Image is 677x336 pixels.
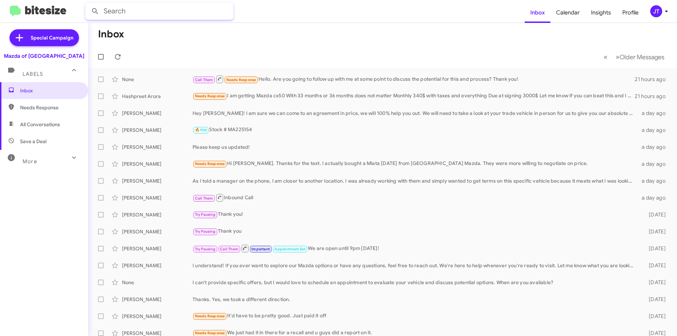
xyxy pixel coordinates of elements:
div: Inbound Call [193,193,638,202]
span: Try Pausing [195,212,215,217]
div: [DATE] [638,245,671,252]
div: I can't provide specific offers, but I would love to schedule an appointment to evaluate your veh... [193,279,638,286]
span: Special Campaign [31,34,73,41]
div: Hey [PERSON_NAME]! I am sure we can come to an agreement in price, we will 100% help you out. We ... [193,110,638,117]
div: Please keep us updated! [193,143,638,151]
span: Important [251,247,270,251]
button: Previous [599,50,612,64]
div: Hashpreet Arora [122,93,193,100]
span: Try Pausing [195,247,215,251]
a: Insights [585,2,617,23]
span: Needs Response [20,104,80,111]
div: [DATE] [638,228,671,235]
a: Calendar [550,2,585,23]
h1: Inbox [98,29,124,40]
div: a day ago [638,143,671,151]
span: Needs Response [195,331,225,335]
div: I am getting Mazda cx50 With 33 months or 36 months does not matter Monthly 340$ with taxes and e... [193,92,635,100]
div: [PERSON_NAME] [122,194,193,201]
span: Inbox [20,87,80,94]
div: [PERSON_NAME] [122,296,193,303]
div: [PERSON_NAME] [122,211,193,218]
a: Inbox [525,2,550,23]
div: [PERSON_NAME] [122,160,193,167]
span: More [23,158,37,165]
span: » [616,53,620,61]
span: Try Pausing [195,229,215,234]
div: a day ago [638,177,671,184]
span: Needs Response [226,78,256,82]
span: Older Messages [620,53,664,61]
div: [DATE] [638,296,671,303]
div: Mazda of [GEOGRAPHIC_DATA] [4,53,84,60]
div: None [122,76,193,83]
div: Thanks. Yes, we took a different direction. [193,296,638,303]
div: As I told a manager on the phone, I am closer to another location. I was already working with the... [193,177,638,184]
div: Hi [PERSON_NAME]. Thanks for the text. I actually bought a Miata [DATE] from [GEOGRAPHIC_DATA] Ma... [193,160,638,168]
div: None [122,279,193,286]
div: Stock # MA225154 [193,126,638,134]
input: Search [85,3,233,20]
div: [PERSON_NAME] [122,228,193,235]
div: a day ago [638,160,671,167]
div: Hello. Are you going to follow up with me at some point to discuss the potential for this and pro... [193,75,635,84]
span: Needs Response [195,314,225,318]
div: a day ago [638,110,671,117]
div: Thank you [193,227,638,236]
div: 21 hours ago [635,76,671,83]
div: [DATE] [638,262,671,269]
div: 21 hours ago [635,93,671,100]
span: Labels [23,71,43,77]
a: Special Campaign [10,29,79,46]
div: JT [650,5,662,17]
div: Thank you! [193,210,638,219]
div: [DATE] [638,313,671,320]
div: [PERSON_NAME] [122,110,193,117]
a: Profile [617,2,644,23]
div: [DATE] [638,279,671,286]
span: 🔥 Hot [195,128,207,132]
div: [PERSON_NAME] [122,313,193,320]
div: [DATE] [638,211,671,218]
div: [PERSON_NAME] [122,177,193,184]
div: [PERSON_NAME] [122,262,193,269]
div: We are open until 9pm [DATE]! [193,244,638,253]
div: [PERSON_NAME] [122,143,193,151]
div: It'd have to be pretty good. Just paid it off [193,312,638,320]
span: All Conversations [20,121,60,128]
button: JT [644,5,669,17]
span: Needs Response [195,161,225,166]
span: Call Them [195,196,213,201]
span: Appointment Set [274,247,305,251]
span: « [604,53,608,61]
div: [PERSON_NAME] [122,127,193,134]
span: Needs Response [195,94,225,98]
div: [PERSON_NAME] [122,245,193,252]
span: Call Them [195,78,213,82]
button: Next [611,50,669,64]
div: a day ago [638,127,671,134]
span: Save a Deal [20,138,47,145]
div: I understand! If you ever want to explore our Mazda options or have any questions, feel free to r... [193,262,638,269]
div: a day ago [638,194,671,201]
span: Call Them [220,247,238,251]
nav: Page navigation example [600,50,669,64]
